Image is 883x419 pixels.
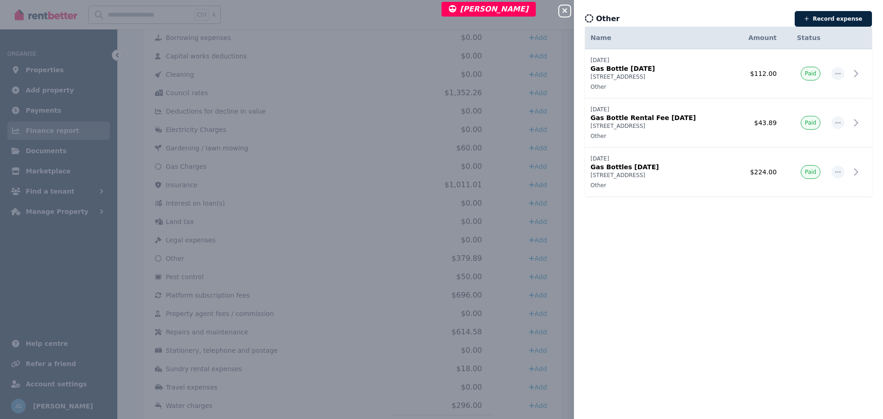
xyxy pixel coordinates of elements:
[591,162,727,172] p: Gas Bottles [DATE]
[585,27,732,49] th: Name
[732,49,782,98] td: $112.00
[782,27,826,49] th: Status
[591,122,727,130] p: [STREET_ADDRESS]
[732,98,782,148] td: $43.89
[591,83,727,91] p: Other
[795,11,872,27] button: Record expense
[805,168,816,176] span: Paid
[591,132,727,140] p: Other
[805,119,816,126] span: Paid
[591,73,727,80] p: [STREET_ADDRESS]
[805,70,816,77] span: Paid
[591,172,727,179] p: [STREET_ADDRESS]
[591,57,727,64] p: [DATE]
[591,106,727,113] p: [DATE]
[591,113,727,122] p: Gas Bottle Rental Fee [DATE]
[732,148,782,197] td: $224.00
[591,182,727,189] p: Other
[591,64,727,73] p: Gas Bottle [DATE]
[596,13,619,24] span: Other
[732,27,782,49] th: Amount
[591,155,727,162] p: [DATE]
